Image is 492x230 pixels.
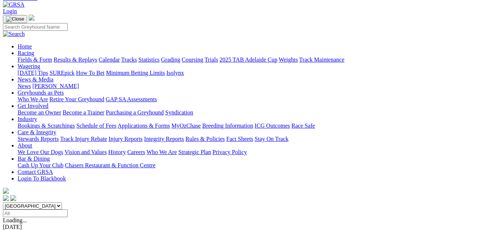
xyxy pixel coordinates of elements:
a: We Love Our Dogs [18,149,63,155]
img: facebook.svg [3,195,9,201]
a: Track Maintenance [299,56,344,63]
a: 2025 TAB Adelaide Cup [219,56,277,63]
a: Fact Sheets [226,136,253,142]
div: Get Involved [18,109,489,116]
a: Stay On Track [255,136,288,142]
a: Careers [127,149,145,155]
a: Bar & Dining [18,156,50,162]
a: SUREpick [49,70,74,76]
a: Login To Blackbook [18,175,66,182]
img: logo-grsa-white.png [3,188,9,194]
a: Who We Are [18,96,48,102]
a: Breeding Information [202,123,253,129]
a: Rules & Policies [185,136,225,142]
img: GRSA [3,1,25,8]
a: History [108,149,126,155]
a: News & Media [18,76,53,83]
a: ICG Outcomes [255,123,290,129]
a: Trials [204,56,218,63]
a: Chasers Restaurant & Function Centre [65,162,155,168]
a: Industry [18,116,37,122]
a: Strategic Plan [178,149,211,155]
a: Who We Are [147,149,177,155]
a: Statistics [138,56,160,63]
a: Retire Your Greyhound [49,96,104,102]
a: Calendar [99,56,120,63]
a: Racing [18,50,34,56]
a: Become a Trainer [63,109,104,116]
button: Toggle navigation [3,15,27,23]
img: Close [6,16,24,22]
a: Get Involved [18,103,48,109]
a: Injury Reports [108,136,143,142]
div: Care & Integrity [18,136,489,142]
a: Applications & Forms [118,123,170,129]
a: Schedule of Fees [76,123,116,129]
span: Loading... [3,217,27,223]
a: Tracks [121,56,137,63]
div: Greyhounds as Pets [18,96,489,103]
a: Stewards Reports [18,136,59,142]
a: GAP SA Assessments [106,96,157,102]
div: Racing [18,56,489,63]
a: Weights [279,56,298,63]
a: Vision and Values [64,149,107,155]
a: How To Bet [76,70,105,76]
a: [DATE] Tips [18,70,48,76]
img: Search [3,31,25,37]
a: Results & Replays [53,56,97,63]
img: logo-grsa-white.png [29,15,34,21]
a: Greyhounds as Pets [18,90,64,96]
input: Select date [3,209,68,217]
a: Contact GRSA [18,169,53,175]
a: MyOzChase [171,123,201,129]
a: Privacy Policy [212,149,247,155]
div: Industry [18,123,489,129]
a: News [18,83,31,89]
div: News & Media [18,83,489,90]
a: Grading [161,56,180,63]
a: Wagering [18,63,40,69]
a: [PERSON_NAME] [32,83,79,89]
a: Fields & Form [18,56,52,63]
div: About [18,149,489,156]
img: twitter.svg [10,195,16,201]
a: Race Safe [291,123,315,129]
a: Bookings & Scratchings [18,123,75,129]
div: Bar & Dining [18,162,489,169]
a: Become an Owner [18,109,61,116]
a: Care & Integrity [18,129,56,135]
a: Home [18,43,32,50]
a: Integrity Reports [144,136,184,142]
a: Login [3,8,17,14]
a: Track Injury Rebate [60,136,107,142]
a: Syndication [165,109,193,116]
a: Isolynx [166,70,184,76]
a: About [18,142,32,149]
a: Cash Up Your Club [18,162,63,168]
a: Purchasing a Greyhound [106,109,164,116]
a: Coursing [182,56,203,63]
div: Wagering [18,70,489,76]
input: Search [3,23,68,31]
a: Minimum Betting Limits [106,70,165,76]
